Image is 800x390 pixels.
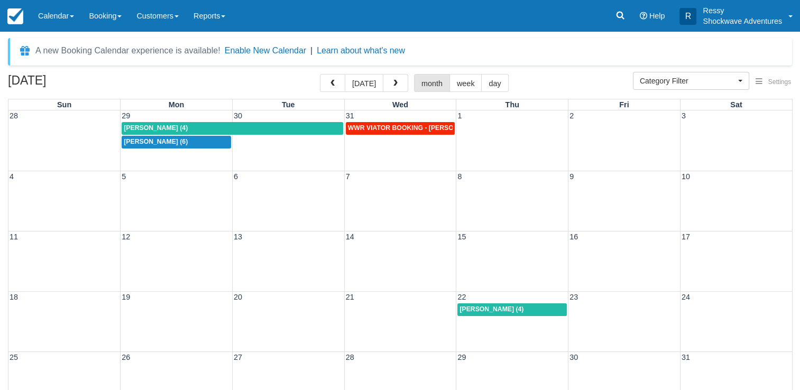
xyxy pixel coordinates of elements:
[7,8,23,24] img: checkfront-main-nav-mini-logo.png
[568,112,575,120] span: 2
[124,124,188,132] span: [PERSON_NAME] (4)
[346,122,455,135] a: WWR VIATOR BOOKING - [PERSON_NAME] X 5 (5)
[124,138,188,145] span: [PERSON_NAME] (6)
[568,233,579,241] span: 16
[121,233,131,241] span: 12
[681,233,691,241] span: 17
[121,172,127,181] span: 5
[633,72,749,90] button: Category Filter
[679,8,696,25] div: R
[310,46,312,55] span: |
[345,233,355,241] span: 14
[568,293,579,301] span: 23
[317,46,405,55] a: Learn about what's new
[681,112,687,120] span: 3
[640,76,735,86] span: Category Filter
[456,293,467,301] span: 22
[35,44,220,57] div: A new Booking Calendar experience is available!
[649,12,665,20] span: Help
[345,172,351,181] span: 7
[456,233,467,241] span: 15
[233,293,243,301] span: 20
[481,74,508,92] button: day
[457,303,567,316] a: [PERSON_NAME] (4)
[392,100,408,109] span: Wed
[345,293,355,301] span: 21
[459,305,523,313] span: [PERSON_NAME] (4)
[681,293,691,301] span: 24
[456,112,463,120] span: 1
[345,112,355,120] span: 31
[8,353,19,361] span: 25
[8,172,15,181] span: 4
[8,112,19,120] span: 28
[121,112,131,120] span: 29
[345,74,383,92] button: [DATE]
[768,78,791,86] span: Settings
[233,233,243,241] span: 13
[169,100,185,109] span: Mon
[449,74,482,92] button: week
[414,74,450,92] button: month
[568,353,579,361] span: 30
[505,100,519,109] span: Thu
[681,172,691,181] span: 10
[348,124,504,132] span: WWR VIATOR BOOKING - [PERSON_NAME] X 5 (5)
[57,100,71,109] span: Sun
[8,233,19,241] span: 11
[122,136,231,148] a: [PERSON_NAME] (6)
[121,293,131,301] span: 19
[233,112,243,120] span: 30
[233,172,239,181] span: 6
[456,353,467,361] span: 29
[456,172,463,181] span: 8
[568,172,575,181] span: 9
[121,353,131,361] span: 26
[8,293,19,301] span: 18
[233,353,243,361] span: 27
[730,100,742,109] span: Sat
[619,100,629,109] span: Fri
[640,12,647,20] i: Help
[345,353,355,361] span: 28
[703,5,782,16] p: Ressy
[681,353,691,361] span: 31
[122,122,343,135] a: [PERSON_NAME] (4)
[225,45,306,56] button: Enable New Calendar
[703,16,782,26] p: Shockwave Adventures
[8,74,142,94] h2: [DATE]
[749,75,797,90] button: Settings
[282,100,295,109] span: Tue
